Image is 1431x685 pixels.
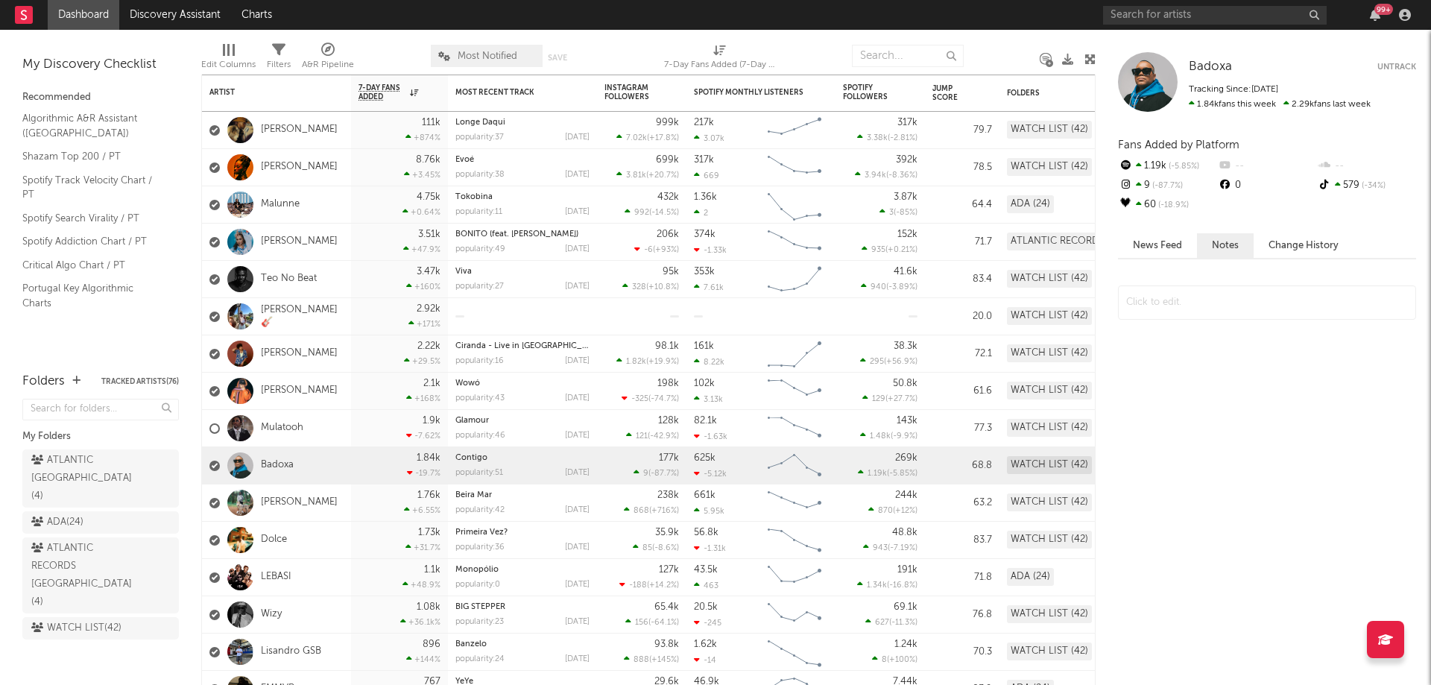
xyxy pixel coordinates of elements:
div: ( ) [626,431,679,441]
div: 98.1k [655,341,679,351]
div: ( ) [633,543,679,552]
button: News Feed [1118,233,1197,258]
span: -3.89 % [888,283,915,291]
div: Edit Columns [201,56,256,74]
div: 8.76k [416,155,440,165]
button: 99+ [1370,9,1380,21]
span: 868 [634,507,649,515]
div: WATCH LIST (42) [1007,158,1092,176]
div: 68.8 [932,457,992,475]
div: +0.64 % [402,207,440,217]
span: -5.85 % [889,470,915,478]
a: Critical Algo Chart / PT [22,257,164,274]
div: -5.12k [694,469,727,479]
div: WATCH LIST (42) [1007,307,1092,325]
div: 152k [897,230,917,239]
button: Save [548,54,567,62]
a: Banzelo [455,640,487,648]
div: Most Recent Track [455,88,567,97]
div: 50.8k [893,379,917,388]
div: 9 [1118,176,1217,195]
span: -18.9 % [1156,201,1189,209]
a: [PERSON_NAME] [261,161,338,174]
div: 3.13k [694,394,723,404]
span: 1.84k fans this week [1189,100,1276,109]
div: 7.61k [694,282,724,292]
div: 102k [694,379,715,388]
div: popularity: 16 [455,357,504,365]
svg: Chart title [761,335,828,373]
div: 128k [658,416,679,426]
svg: Chart title [761,261,828,298]
a: Badoxa [261,459,294,472]
a: Spotify Addiction Chart / PT [22,233,164,250]
div: 4.75k [417,192,440,202]
span: +20.7 % [648,171,677,180]
span: 870 [878,507,893,515]
span: +19.9 % [648,358,677,366]
div: +29.5 % [404,356,440,366]
div: 38.3k [894,341,917,351]
svg: Chart title [761,224,828,261]
a: Spotify Search Virality / PT [22,210,164,227]
span: Most Notified [458,51,517,61]
input: Search for artists [1103,6,1327,25]
span: 1.48k [870,432,891,441]
div: 95k [663,267,679,277]
div: Wowó [455,379,590,388]
a: Lisandro GSB [261,645,321,658]
a: Malunne [261,198,300,211]
span: 940 [871,283,886,291]
span: 3 [889,209,894,217]
span: 121 [636,432,648,441]
div: Edit Columns [201,37,256,81]
div: Tokobina [455,193,590,201]
span: -7.19 % [890,544,915,552]
a: [PERSON_NAME] [261,347,338,360]
svg: Chart title [761,112,828,149]
div: [DATE] [565,394,590,403]
div: -1.63k [694,432,727,441]
div: Glamour [455,417,590,425]
div: popularity: 27 [455,282,504,291]
a: Shazam Top 200 / PT [22,148,164,165]
div: 7-Day Fans Added (7-Day Fans Added) [664,56,776,74]
a: Mulatooh [261,422,303,435]
div: 244k [895,490,917,500]
svg: Chart title [761,410,828,447]
input: Search for folders... [22,399,179,420]
a: Dolce [261,534,287,546]
div: [DATE] [565,357,590,365]
div: 20.0 [932,308,992,326]
a: Monopólio [455,566,499,574]
a: BONITO (feat. [PERSON_NAME]) [455,230,578,239]
span: 7-Day Fans Added [358,83,406,101]
div: BONITO (feat. Nelson Freitas) [455,230,590,239]
a: Teo No Beat [261,273,317,285]
div: Ciranda - Live in Florianópolis [455,342,590,350]
svg: Chart title [761,522,828,559]
span: +0.21 % [888,246,915,254]
div: 77.3 [932,420,992,438]
div: Filters [267,56,291,74]
span: -74.7 % [651,395,677,403]
span: -8.6 % [654,544,677,552]
div: ( ) [624,505,679,515]
div: 60 [1118,195,1217,215]
div: Recommended [22,89,179,107]
div: 82.1k [694,416,717,426]
div: 35.9k [655,528,679,537]
a: Ciranda - Live in [GEOGRAPHIC_DATA] [455,342,606,350]
div: 206k [657,230,679,239]
div: [DATE] [565,208,590,216]
div: 43.5k [694,565,718,575]
div: ( ) [861,282,917,291]
div: 999k [656,118,679,127]
span: -9.9 % [893,432,915,441]
div: 1.1k [424,565,440,575]
div: WATCH LIST (42) [1007,493,1092,511]
div: WATCH LIST (42) [1007,344,1092,362]
div: My Discovery Checklist [22,56,179,74]
span: 3.94k [865,171,886,180]
div: 127k [659,565,679,575]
